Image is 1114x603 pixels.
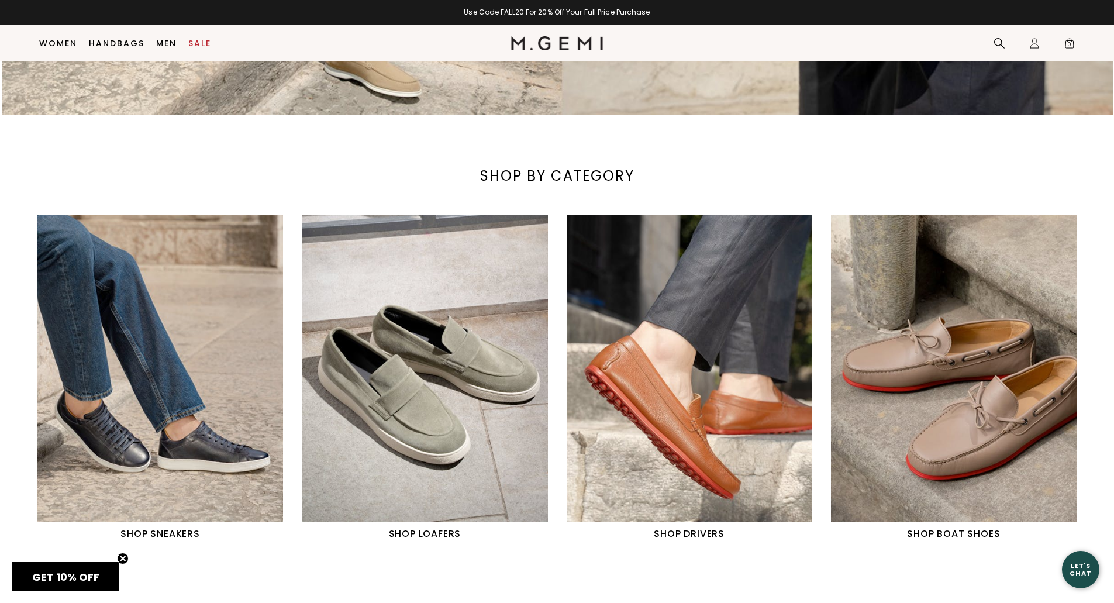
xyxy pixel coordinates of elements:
[12,562,119,591] div: GET 10% OFFClose teaser
[567,527,812,541] h1: SHOP DRIVERS
[511,36,603,50] img: M.Gemi
[567,215,831,541] div: 3 / 4
[37,215,283,541] a: SHOP SNEAKERS
[831,215,1095,541] div: 4 / 4
[418,167,696,185] div: SHOP BY CATEGORY
[156,39,177,48] a: Men
[302,215,547,541] a: SHOP LOAFERS
[89,39,144,48] a: Handbags
[188,39,211,48] a: Sale
[39,39,77,48] a: Women
[1064,40,1075,51] span: 0
[302,215,566,541] div: 2 / 4
[32,570,99,584] span: GET 10% OFF
[37,215,302,541] div: 1 / 4
[831,527,1077,541] h1: SHOP BOAT SHOES
[831,215,1077,541] a: SHOP BOAT SHOES
[567,215,812,541] a: SHOP DRIVERS
[37,527,283,541] h1: SHOP SNEAKERS
[1062,562,1099,577] div: Let's Chat
[117,553,129,564] button: Close teaser
[302,527,547,541] h1: SHOP LOAFERS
